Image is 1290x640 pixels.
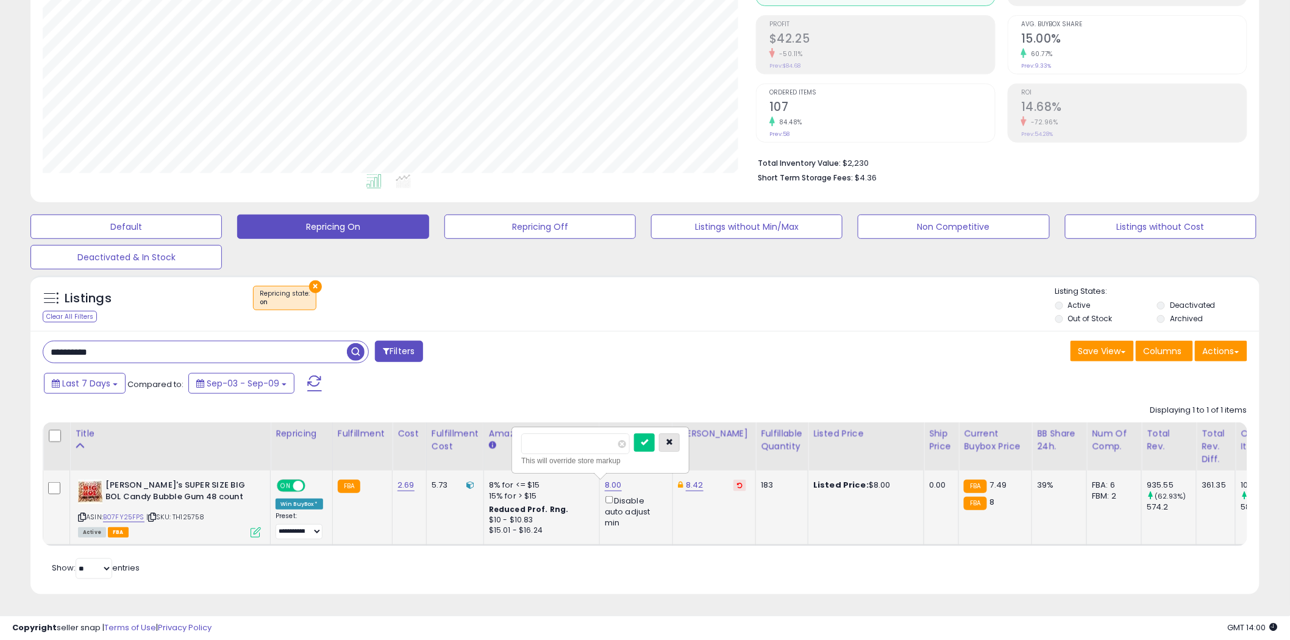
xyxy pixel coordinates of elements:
span: 7.49 [990,479,1007,491]
span: ROI [1021,90,1247,96]
h5: Listings [65,290,112,307]
div: Win BuyBox * [276,499,323,510]
b: Total Inventory Value: [758,158,841,168]
label: Out of Stock [1068,313,1113,324]
span: Columns [1144,345,1182,357]
button: Save View [1071,341,1134,361]
div: on [260,298,310,307]
button: Columns [1136,341,1193,361]
a: Privacy Policy [158,622,212,633]
a: 8.42 [686,479,704,491]
strong: Copyright [12,622,57,633]
div: 107 [1241,480,1290,491]
div: Amazon Fees [489,427,594,440]
small: Prev: 9.33% [1021,62,1051,69]
small: 60.77% [1027,49,1053,59]
div: Cost [397,427,421,440]
div: 15% for > $15 [489,491,590,502]
div: Fulfillment [338,427,387,440]
button: Filters [375,341,422,362]
button: Deactivated & In Stock [30,245,222,269]
li: $2,230 [758,155,1238,169]
small: FBA [964,497,986,510]
div: FBM: 2 [1092,491,1132,502]
div: $10 - $10.83 [489,515,590,525]
div: This will override store markup [521,455,680,467]
div: $15.01 - $16.24 [489,525,590,536]
div: Disable auto adjust min [605,494,663,528]
span: Compared to: [127,379,184,390]
span: ON [278,481,293,491]
div: seller snap | | [12,622,212,634]
div: 574.2 [1147,502,1196,513]
div: Preset: [276,512,323,539]
small: -50.11% [775,49,803,59]
div: Fulfillable Quantity [761,427,803,453]
button: × [309,280,322,293]
a: Terms of Use [104,622,156,633]
small: (62.93%) [1155,491,1186,501]
div: $8.00 [813,480,914,491]
div: ASIN: [78,480,261,536]
button: Actions [1195,341,1247,361]
small: Prev: 58 [769,130,789,138]
div: [PERSON_NAME] [678,427,750,440]
span: Ordered Items [769,90,995,96]
div: BB Share 24h. [1037,427,1082,453]
div: 39% [1037,480,1077,491]
button: Last 7 Days [44,373,126,394]
span: Sep-03 - Sep-09 [207,377,279,389]
span: Last 7 Days [62,377,110,389]
label: Archived [1170,313,1203,324]
small: -72.96% [1027,118,1058,127]
div: Repricing [276,427,327,440]
div: Current Buybox Price [964,427,1027,453]
div: Num of Comp. [1092,427,1136,453]
small: Prev: $84.68 [769,62,800,69]
span: OFF [304,481,323,491]
div: 0.00 [929,480,949,491]
h2: $42.25 [769,32,995,48]
div: Listed Price [813,427,919,440]
img: 61R0ZDuSV8L._SL40_.jpg [78,480,102,504]
span: All listings currently available for purchase on Amazon [78,527,106,538]
div: 58 [1241,502,1290,513]
b: Reduced Prof. Rng. [489,504,569,514]
div: Clear All Filters [43,311,97,322]
button: Repricing On [237,215,429,239]
button: Listings without Cost [1065,215,1256,239]
label: Deactivated [1170,300,1216,310]
h2: 15.00% [1021,32,1247,48]
span: | SKU: TH125758 [146,512,205,522]
a: B07FY25FPS [103,512,144,522]
div: 361.35 [1202,480,1226,491]
small: FBA [964,480,986,493]
small: FBA [338,480,360,493]
span: 2025-09-17 14:00 GMT [1228,622,1278,633]
label: Active [1068,300,1091,310]
div: Ordered Items [1241,427,1285,453]
span: Profit [769,21,995,28]
div: Ship Price [929,427,953,453]
button: Listings without Min/Max [651,215,843,239]
span: Show: entries [52,562,140,574]
div: Total Rev. [1147,427,1191,453]
div: 183 [761,480,799,491]
button: Sep-03 - Sep-09 [188,373,294,394]
a: 2.69 [397,479,415,491]
p: Listing States: [1055,286,1260,297]
div: FBA: 6 [1092,480,1132,491]
div: 5.73 [432,480,474,491]
button: Repricing Off [444,215,636,239]
span: 8 [990,496,995,508]
div: Title [75,427,265,440]
small: 84.48% [775,118,802,127]
small: Amazon Fees. [489,440,496,451]
div: 935.55 [1147,480,1196,491]
div: Total Rev. Diff. [1202,427,1230,466]
h2: 14.68% [1021,100,1247,116]
b: Short Term Storage Fees: [758,172,853,183]
small: Prev: 54.28% [1021,130,1053,138]
span: Repricing state : [260,289,310,307]
a: 8.00 [605,479,622,491]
